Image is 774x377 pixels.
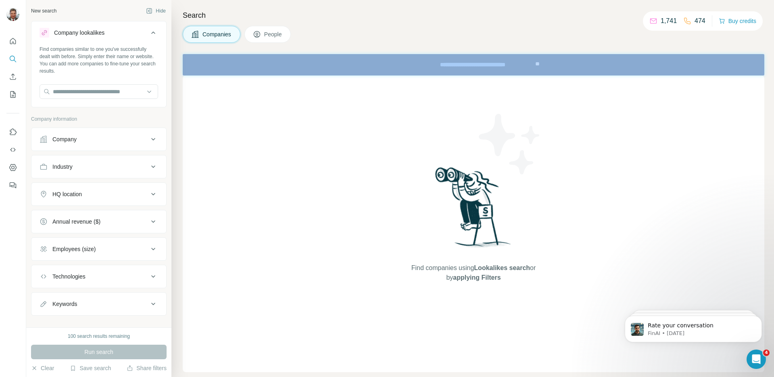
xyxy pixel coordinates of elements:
img: Surfe Illustration - Stars [474,108,546,180]
span: applying Filters [453,274,501,281]
button: Enrich CSV [6,69,19,84]
span: Companies [202,30,232,38]
iframe: Intercom notifications message [613,299,774,355]
div: Find companies similar to one you've successfully dealt with before. Simply enter their name or w... [40,46,158,75]
div: HQ location [52,190,82,198]
button: My lists [6,87,19,102]
button: Buy credits [719,15,756,27]
button: Annual revenue ($) [31,212,166,231]
div: Industry [52,163,73,171]
button: Hide [140,5,171,17]
span: Find companies using or by [409,263,538,283]
div: Annual revenue ($) [52,218,100,226]
button: Technologies [31,267,166,286]
button: Employees (size) [31,239,166,259]
iframe: Intercom live chat [747,350,766,369]
button: Share filters [127,364,167,372]
button: Save search [70,364,111,372]
button: Company lookalikes [31,23,166,46]
button: Use Surfe on LinkedIn [6,125,19,139]
img: Surfe Illustration - Woman searching with binoculars [432,165,515,255]
img: Avatar [6,8,19,21]
button: Dashboard [6,160,19,175]
button: Company [31,130,166,149]
div: Company lookalikes [54,29,104,37]
button: Keywords [31,294,166,314]
span: People [264,30,283,38]
div: Company [52,135,77,143]
iframe: Banner [183,54,764,75]
button: Feedback [6,178,19,193]
button: Clear [31,364,54,372]
div: 100 search results remaining [68,333,130,340]
span: 4 [763,350,770,356]
p: 1,741 [661,16,677,26]
h4: Search [183,10,764,21]
div: New search [31,7,56,15]
button: Industry [31,157,166,176]
button: HQ location [31,184,166,204]
button: Search [6,52,19,66]
p: 474 [695,16,705,26]
button: Quick start [6,34,19,48]
div: Technologies [52,272,86,281]
div: Keywords [52,300,77,308]
div: Employees (size) [52,245,96,253]
p: Company information [31,115,167,123]
span: Lookalikes search [474,264,530,271]
button: Use Surfe API [6,142,19,157]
